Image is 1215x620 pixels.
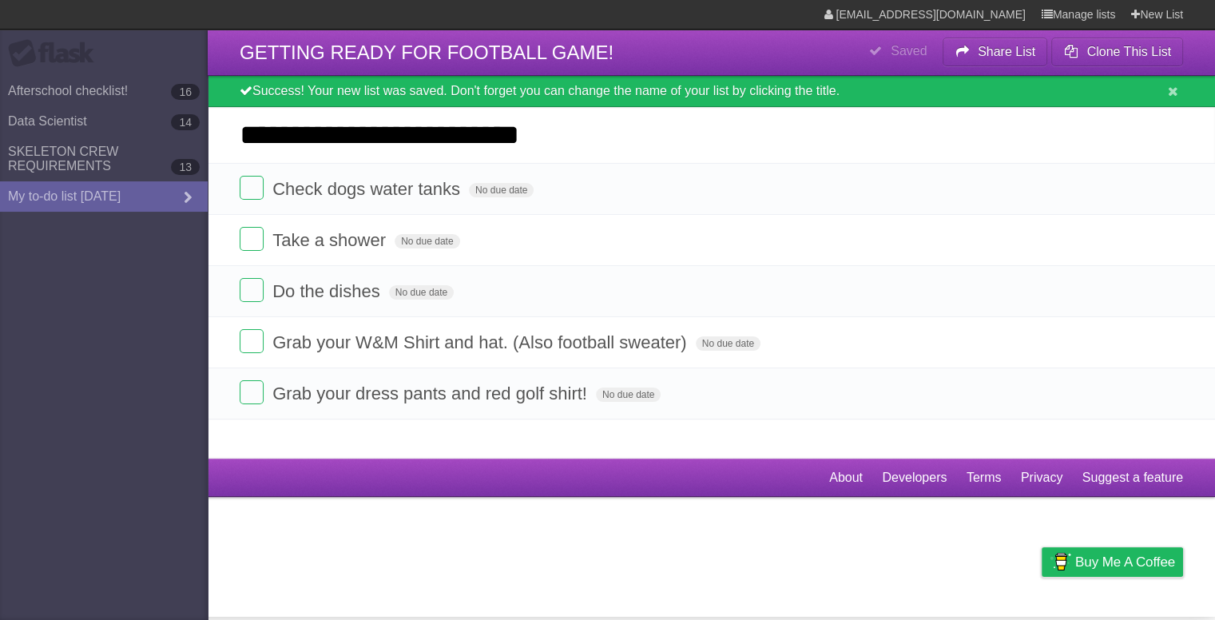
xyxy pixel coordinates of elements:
[171,159,200,175] b: 13
[272,332,690,352] span: Grab your W&M Shirt and hat. (Also football sweater)
[240,380,264,404] label: Done
[272,281,384,301] span: Do the dishes
[171,84,200,100] b: 16
[171,114,200,130] b: 14
[389,285,454,300] span: No due date
[6,93,1209,107] div: Rename
[469,183,534,197] span: No due date
[240,176,264,200] label: Done
[8,39,104,68] div: Flask
[978,45,1035,58] b: Share List
[395,234,459,248] span: No due date
[1086,45,1171,58] b: Clone This List
[943,38,1048,66] button: Share List
[6,21,1209,35] div: Sort New > Old
[240,42,613,63] span: GETTING READY FOR FOOTBALL GAME!
[6,50,1209,64] div: Delete
[240,227,264,251] label: Done
[240,329,264,353] label: Done
[1051,38,1183,66] button: Clone This List
[6,35,1209,50] div: Move To ...
[6,107,1209,121] div: Move To ...
[272,179,464,199] span: Check dogs water tanks
[696,336,760,351] span: No due date
[240,278,264,302] label: Done
[272,384,591,403] span: Grab your dress pants and red golf shirt!
[272,230,390,250] span: Take a shower
[6,64,1209,78] div: Options
[6,6,1209,21] div: Sort A > Z
[891,44,927,58] b: Saved
[6,78,1209,93] div: Sign out
[596,387,661,402] span: No due date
